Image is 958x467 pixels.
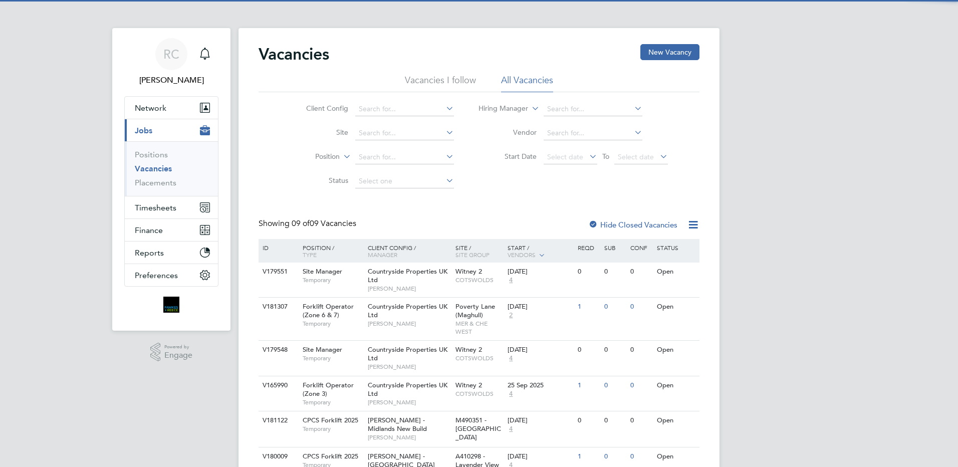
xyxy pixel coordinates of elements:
span: 09 of [292,218,310,228]
button: Network [125,97,218,119]
div: 0 [602,263,628,281]
span: Manager [368,251,397,259]
div: V180009 [260,447,295,466]
div: Conf [628,239,654,256]
span: Temporary [303,398,363,406]
a: Positions [135,150,168,159]
div: Showing [259,218,358,229]
span: Countryside Properties UK Ltd [368,345,447,362]
div: 0 [575,263,601,281]
a: Placements [135,178,176,187]
span: 09 Vacancies [292,218,356,228]
span: Witney 2 [455,381,482,389]
span: [PERSON_NAME] [368,285,450,293]
span: 4 [508,390,514,398]
span: 4 [508,276,514,285]
span: Forklift Operator (Zone 3) [303,381,354,398]
input: Search for... [355,126,454,140]
span: Temporary [303,320,363,328]
div: 0 [628,376,654,395]
span: [PERSON_NAME] [368,398,450,406]
span: Robyn Clarke [124,74,218,86]
div: 0 [602,447,628,466]
input: Select one [355,174,454,188]
div: 1 [575,376,601,395]
span: Finance [135,225,163,235]
a: RC[PERSON_NAME] [124,38,218,86]
label: Vendor [479,128,537,137]
span: RC [163,48,179,61]
label: Site [291,128,348,137]
div: 0 [602,376,628,395]
span: [PERSON_NAME] [368,320,450,328]
span: Powered by [164,343,192,351]
span: [PERSON_NAME] - Midlands New Build [368,416,427,433]
img: bromak-logo-retina.png [163,297,179,313]
span: Network [135,103,166,113]
span: Jobs [135,126,152,135]
span: Reports [135,248,164,258]
button: New Vacancy [640,44,699,60]
h2: Vacancies [259,44,329,64]
label: Client Config [291,104,348,113]
span: Site Manager [303,345,342,354]
nav: Main navigation [112,28,230,331]
input: Search for... [355,102,454,116]
span: To [599,150,612,163]
div: 0 [628,447,654,466]
span: Preferences [135,271,178,280]
div: [DATE] [508,268,573,276]
span: Timesheets [135,203,176,212]
input: Search for... [544,102,642,116]
div: V165990 [260,376,295,395]
input: Search for... [544,126,642,140]
button: Jobs [125,119,218,141]
div: [DATE] [508,303,573,311]
li: Vacancies I follow [405,74,476,92]
div: 0 [575,341,601,359]
div: Open [654,411,698,430]
div: 0 [628,411,654,430]
div: Sub [602,239,628,256]
div: Open [654,447,698,466]
div: Status [654,239,698,256]
span: COTSWOLDS [455,390,503,398]
div: V179548 [260,341,295,359]
span: [PERSON_NAME] [368,363,450,371]
a: Vacancies [135,164,172,173]
span: Countryside Properties UK Ltd [368,302,447,319]
label: Hide Closed Vacancies [588,220,677,229]
span: Vendors [508,251,536,259]
span: Temporary [303,354,363,362]
span: Temporary [303,276,363,284]
span: CPCS Forklift 2025 [303,452,358,460]
a: Powered byEngage [150,343,193,362]
div: Position / [295,239,365,263]
div: ID [260,239,295,256]
label: Status [291,176,348,185]
span: Witney 2 [455,267,482,276]
span: Countryside Properties UK Ltd [368,267,447,284]
span: COTSWOLDS [455,276,503,284]
label: Position [282,152,340,162]
span: Engage [164,351,192,360]
span: [PERSON_NAME] [368,433,450,441]
div: 1 [575,298,601,316]
div: Open [654,341,698,359]
span: 4 [508,425,514,433]
div: [DATE] [508,416,573,425]
div: [DATE] [508,452,573,461]
span: Temporary [303,425,363,433]
div: V181122 [260,411,295,430]
span: Select date [547,152,583,161]
span: Site Group [455,251,490,259]
div: 0 [628,341,654,359]
div: Jobs [125,141,218,196]
div: Open [654,263,698,281]
label: Start Date [479,152,537,161]
div: 0 [628,263,654,281]
button: Preferences [125,264,218,286]
button: Reports [125,242,218,264]
span: 4 [508,354,514,363]
span: Poverty Lane (Maghull) [455,302,495,319]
